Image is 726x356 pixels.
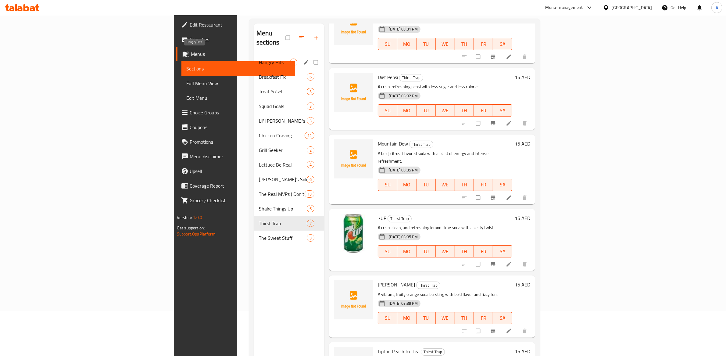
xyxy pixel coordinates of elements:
button: FR [474,312,493,324]
div: Treat Yo'self3 [254,84,324,99]
div: Treat Yo'self [259,88,307,95]
span: TH [457,247,472,256]
span: Upsell [190,167,290,175]
span: TH [457,40,472,49]
button: MO [397,38,417,50]
button: WE [436,245,455,257]
button: SA [493,38,512,50]
button: TU [417,38,436,50]
span: TH [457,180,472,189]
button: delete [518,257,533,271]
button: TH [455,38,474,50]
button: MO [397,104,417,117]
span: SU [381,314,395,322]
a: Promotions [176,135,295,149]
a: Branches [176,32,295,47]
span: WE [438,314,452,322]
p: A bold, citrus-flavored soda with a blast of energy and intense refreshment. [378,150,512,165]
span: [DATE] 03:38 PM [386,300,420,306]
button: Branch-specific-item [486,257,501,271]
button: SU [378,38,397,50]
button: edit [302,58,311,66]
span: 3 [307,235,314,241]
a: Edit menu item [506,120,513,126]
span: TU [419,314,433,322]
span: Menu disclaimer [190,153,290,160]
button: FR [474,179,493,191]
span: Edit Restaurant [190,21,290,28]
button: delete [518,50,533,63]
div: Lettuce Be Real4 [254,157,324,172]
h6: 15 AED [515,214,530,222]
button: Branch-specific-item [486,191,501,204]
div: Breakfast Fix [259,73,307,81]
span: MO [400,314,414,322]
a: Support.OpsPlatform [177,230,216,238]
span: TU [419,40,433,49]
span: Coupons [190,124,290,131]
span: SU [381,40,395,49]
a: Grocery Checklist [176,193,295,208]
span: SA [495,314,510,322]
a: Edit Restaurant [176,17,295,32]
span: 13 [305,191,314,197]
img: Mirinda [334,280,373,319]
span: TU [419,247,433,256]
button: SU [378,104,397,117]
button: TH [455,179,474,191]
a: Edit menu item [506,328,513,334]
button: SA [493,312,512,324]
img: Mountain Dew [334,139,373,178]
a: Sections [181,61,295,76]
span: WE [438,247,452,256]
span: Hangry Hits [259,59,290,66]
span: FR [476,106,491,115]
span: Choice Groups [190,109,290,116]
button: MO [397,245,417,257]
span: Coverage Report [190,182,290,189]
div: The Real MVPs ( Don't Skip The Dip)13 [254,187,324,201]
span: FR [476,314,491,322]
button: TU [417,312,436,324]
button: FR [474,245,493,257]
span: 7 [307,221,314,226]
div: Lil' Joe's Pick [259,117,307,124]
a: Edit Menu [181,91,295,105]
span: TU [419,180,433,189]
button: delete [518,324,533,338]
div: items [305,190,314,198]
button: TH [455,245,474,257]
button: TU [417,104,436,117]
span: Diet Pepsi [378,73,398,82]
span: SU [381,106,395,115]
a: Coupons [176,120,295,135]
img: 7UP [334,214,373,253]
div: Lettuce Be Real [259,161,307,168]
span: SU [381,180,395,189]
span: Get support on: [177,224,205,232]
button: SU [378,312,397,324]
span: Mountain Dew [378,139,408,148]
button: SA [493,245,512,257]
button: TU [417,245,436,257]
span: MO [400,247,414,256]
button: FR [474,38,493,50]
button: FR [474,104,493,117]
button: WE [436,179,455,191]
span: 3 [307,103,314,109]
button: WE [436,312,455,324]
span: Thirst Trap [399,74,423,81]
span: Version: [177,214,192,221]
span: Lipton Peach Ice Tea [378,347,420,356]
button: MO [397,312,417,324]
a: Menus [176,47,295,61]
span: Thirst Trap [388,215,411,222]
span: 4 [307,162,314,168]
button: SU [378,179,397,191]
button: Branch-specific-item [486,324,501,338]
p: A bold, refreshing pepsi with a signature sweet and crisp taste. [378,16,512,24]
button: delete [518,117,533,130]
span: FR [476,247,491,256]
span: [PERSON_NAME] [378,280,415,289]
span: 1.0.0 [193,214,202,221]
